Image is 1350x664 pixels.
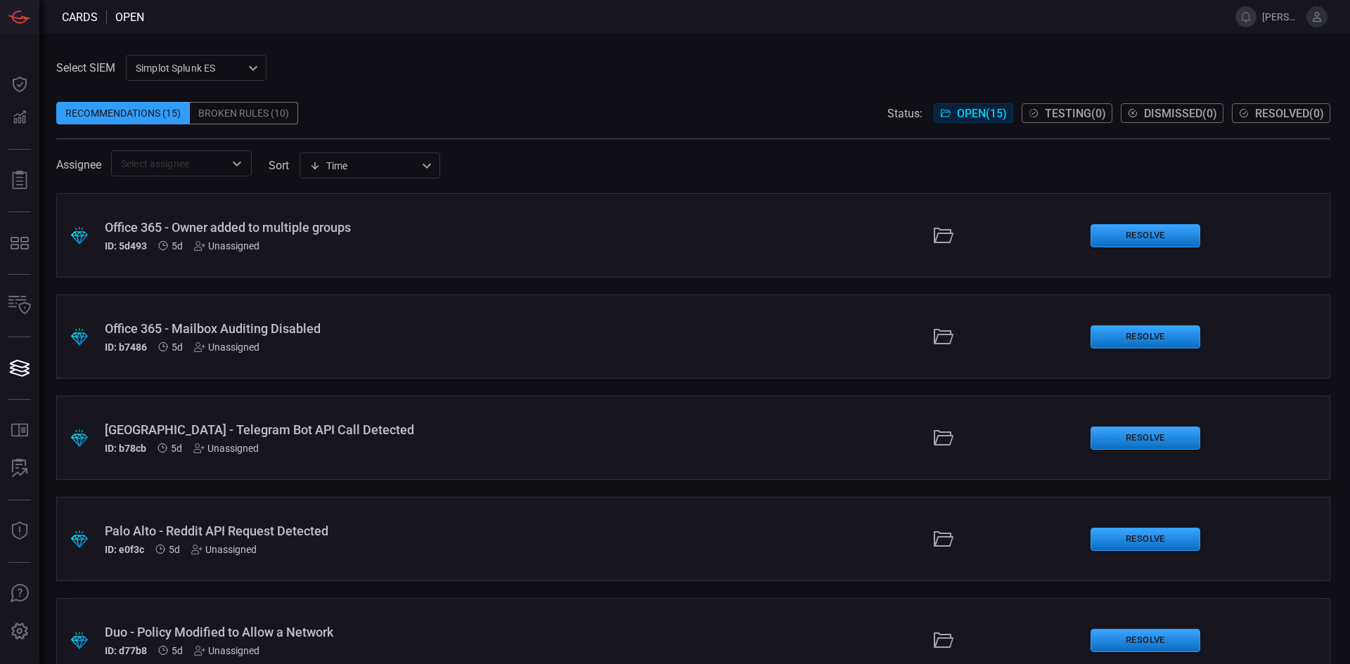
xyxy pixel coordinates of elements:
[105,523,551,538] div: Palo Alto - Reddit API Request Detected
[190,102,298,124] div: Broken Rules (10)
[56,158,101,171] span: Assignee
[105,341,147,353] h5: ID: b7486
[172,240,183,252] span: Sep 21, 2025 6:52 AM
[1255,107,1324,120] span: Resolved ( 0 )
[171,443,182,454] span: Sep 21, 2025 6:52 AM
[3,452,37,486] button: ALERT ANALYSIS
[136,61,244,75] p: Simplot Splunk ES
[115,155,224,172] input: Select assignee
[172,341,183,353] span: Sep 21, 2025 6:52 AM
[169,544,180,555] span: Sep 21, 2025 6:52 AM
[105,645,147,656] h5: ID: d77b8
[934,103,1013,123] button: Open(15)
[194,341,259,353] div: Unassigned
[3,615,37,649] button: Preferences
[1121,103,1223,123] button: Dismissed(0)
[1091,325,1200,349] button: Resolve
[62,11,98,24] span: Cards
[105,443,146,454] h5: ID: b78cb
[3,514,37,548] button: Threat Intelligence
[1091,427,1200,450] button: Resolve
[3,414,37,448] button: Rule Catalog
[194,645,259,656] div: Unassigned
[193,443,259,454] div: Unassigned
[105,321,551,336] div: Office 365 - Mailbox Auditing Disabled
[172,645,183,656] span: Sep 21, 2025 6:52 AM
[3,226,37,260] button: MITRE - Detection Posture
[56,61,115,74] label: Select SIEM
[1091,629,1200,652] button: Resolve
[56,102,190,124] div: Recommendations (15)
[3,577,37,611] button: Ask Us A Question
[309,159,418,173] div: Time
[3,101,37,135] button: Detections
[1262,11,1301,22] span: [PERSON_NAME].[PERSON_NAME]
[3,351,37,385] button: Cards
[105,220,551,235] div: Office 365 - Owner added to multiple groups
[3,289,37,323] button: Inventory
[194,240,259,252] div: Unassigned
[887,107,922,120] span: Status:
[1144,107,1217,120] span: Dismissed ( 0 )
[105,625,551,639] div: Duo - Policy Modified to Allow a Network
[105,240,147,252] h5: ID: 5d493
[269,159,289,172] label: sort
[227,154,247,174] button: Open
[3,164,37,197] button: Reports
[105,422,551,437] div: Palo Alto - Telegram Bot API Call Detected
[3,67,37,101] button: Dashboard
[1091,528,1200,551] button: Resolve
[957,107,1007,120] span: Open ( 15 )
[1232,103,1330,123] button: Resolved(0)
[115,11,144,24] span: open
[105,544,144,555] h5: ID: e0f3c
[1045,107,1106,120] span: Testing ( 0 )
[1022,103,1112,123] button: Testing(0)
[191,544,257,555] div: Unassigned
[1091,224,1200,247] button: Resolve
